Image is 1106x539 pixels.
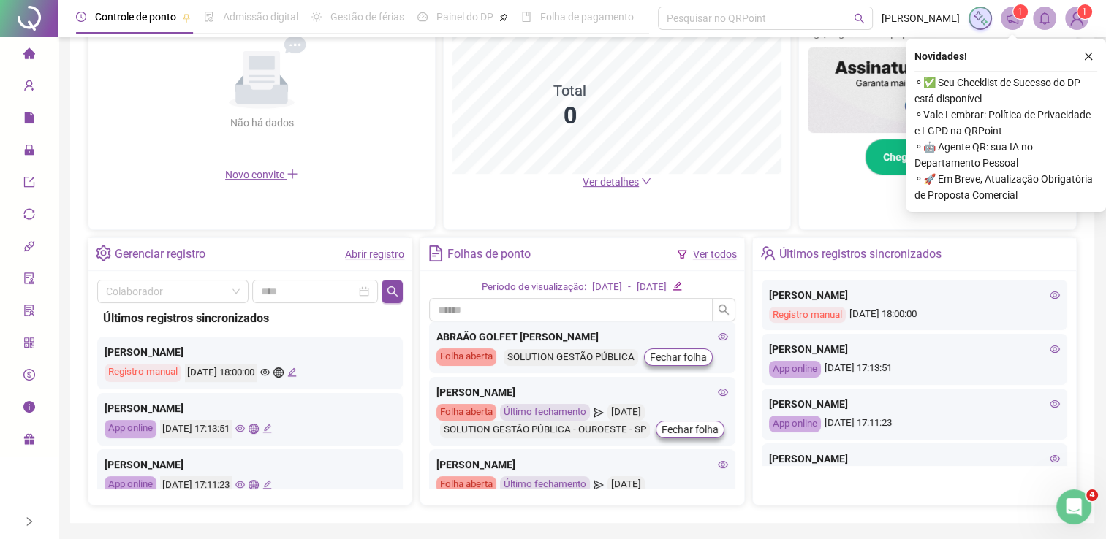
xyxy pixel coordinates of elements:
div: [PERSON_NAME] [105,344,395,360]
button: Chega de papelada! [865,139,1010,175]
span: right [24,516,34,527]
div: Último fechamento [500,476,590,493]
span: eye [718,332,728,342]
span: file-done [204,12,214,22]
span: Folha de pagamento [540,11,634,23]
div: Últimos registros sincronizados [103,309,397,327]
div: [PERSON_NAME] [769,287,1060,303]
div: App online [105,476,156,494]
span: 1 [1082,7,1087,17]
span: Admissão digital [223,11,298,23]
div: Último fechamento [500,404,590,421]
span: Ver detalhes [583,176,639,188]
span: book [521,12,531,22]
span: global [273,367,283,377]
span: 4 [1086,489,1098,501]
div: Folha aberta [436,476,496,493]
div: [PERSON_NAME] [769,451,1060,467]
span: pushpin [499,13,508,22]
span: ⚬ 🤖 Agente QR: sua IA no Departamento Pessoal [914,139,1097,171]
div: [DATE] 17:11:23 [769,416,1060,432]
div: Registro manual [105,364,181,382]
span: info-circle [23,394,35,424]
span: notification [1006,12,1019,25]
span: eye [718,459,728,470]
div: Não há dados [194,115,329,131]
img: sparkle-icon.fc2bf0ac1784a2077858766a79e2daf3.svg [972,10,988,26]
div: App online [769,416,821,432]
div: - [628,280,631,295]
div: Folha aberta [436,404,496,421]
div: [DATE] [607,404,645,421]
div: [PERSON_NAME] [105,456,395,473]
span: sync [23,202,35,231]
span: home [23,41,35,70]
span: file-text [428,245,443,261]
div: [DATE] 17:13:51 [160,420,232,438]
span: down [641,176,651,186]
div: Gerenciar registro [115,242,205,267]
div: [DATE] [592,280,622,295]
span: Novo convite [225,169,298,180]
div: SOLUTION GESTÃO PÚBLICA [504,349,638,366]
span: 1 [1018,7,1023,17]
span: [PERSON_NAME] [882,10,960,26]
span: search [387,286,398,297]
span: search [718,304,730,316]
span: Novidades ! [914,48,967,64]
sup: 1 [1013,4,1028,19]
span: close [1083,51,1094,61]
span: lock [23,137,35,167]
span: pushpin [182,13,191,22]
a: Abrir registro [345,248,404,260]
span: team [760,245,776,261]
span: dollar [23,362,35,391]
span: global [249,480,258,489]
iframe: Intercom live chat [1056,489,1091,524]
span: qrcode [23,330,35,359]
span: eye [1050,399,1060,409]
div: SOLUTION GESTÃO PÚBLICA - OUROESTE - SP [440,421,650,438]
div: Folhas de ponto [447,242,531,267]
span: Chega de papelada! [883,149,976,165]
img: banner%2F02c71560-61a6-44d4-94b9-c8ab97240462.png [808,47,1067,133]
span: user-add [23,73,35,102]
div: [PERSON_NAME] [105,400,395,416]
sup: Atualize o seu contato no menu Meus Dados [1077,4,1092,19]
span: edit [262,424,272,433]
div: [DATE] 17:13:51 [769,361,1060,378]
span: dashboard [417,12,428,22]
span: audit [23,266,35,295]
div: [DATE] 18:00:00 [185,364,257,382]
div: ABRAÃO GOLFET [PERSON_NAME] [436,329,727,345]
span: search [854,13,865,24]
div: [DATE] 18:00:00 [769,307,1060,324]
span: export [23,169,35,199]
span: Fechar folha [662,421,719,437]
div: Folha aberta [436,348,496,366]
span: ⚬ 🚀 Em Breve, Atualização Obrigatória de Proposta Comercial [914,171,1097,203]
a: Ver detalhes down [583,176,651,188]
span: ⚬ Vale Lembrar: Política de Privacidade e LGPD na QRPoint [914,107,1097,139]
span: eye [1050,290,1060,300]
span: edit [287,367,297,377]
div: Registro manual [769,307,846,324]
span: file [23,105,35,134]
div: [DATE] 17:11:23 [160,476,232,494]
button: Fechar folha [656,421,724,438]
span: Controle de ponto [95,11,176,23]
span: sun [311,12,322,22]
span: Fechar folha [650,349,707,365]
span: eye [235,424,245,433]
span: eye [718,387,728,397]
div: [PERSON_NAME] [436,384,727,400]
span: setting [96,245,111,261]
span: gift [23,427,35,456]
div: Últimos registros sincronizados [779,242,942,267]
a: Ver todos [693,248,737,260]
div: App online [769,361,821,378]
span: plus [287,168,298,180]
div: [PERSON_NAME] [436,456,727,473]
span: ⚬ ✅ Seu Checklist de Sucesso do DP está disponível [914,74,1097,107]
span: bell [1038,12,1051,25]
